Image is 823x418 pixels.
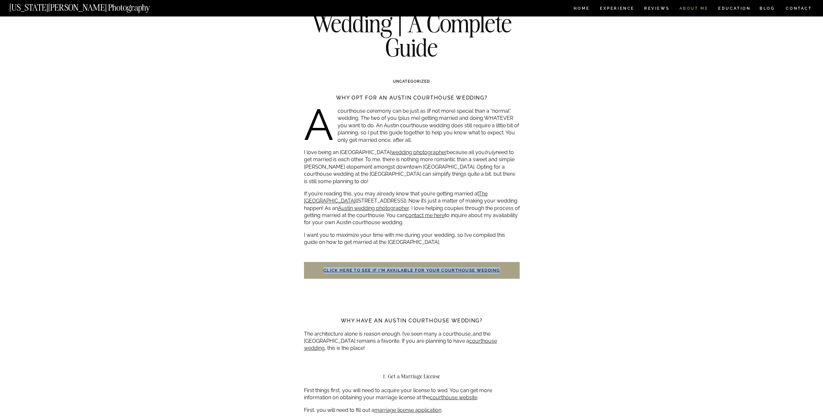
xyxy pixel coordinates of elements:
a: marriage license application [374,407,441,413]
p: A courthouse ceremony can be just as (if not more) special than a “normal” wedding. The two of yo... [304,108,520,144]
a: CONTACT [785,5,812,12]
a: [US_STATE][PERSON_NAME] Photography [9,3,172,9]
a: HOME [572,6,591,12]
p: The architecture alone is reason enough. I’ve seen many a courthouse…and the [GEOGRAPHIC_DATA] re... [304,330,520,352]
a: REVIEWS [644,6,668,12]
a: Click here to see if I’m available for your courthouse wedding [323,268,500,273]
a: BLOG [760,6,775,12]
a: Austin wedding photographer [338,205,409,211]
p: First, you will need to fill out a . [304,407,520,414]
a: Experience [600,6,634,12]
p: If you’re reading this, you may already know that you’re getting married at ([STREET_ADDRESS]). N... [304,190,520,226]
a: wedding photographer [391,149,447,155]
a: Uncategorized [393,79,430,84]
h2: 1. Get a Marriage License [304,373,520,379]
em: truly [485,149,496,155]
a: courthouse website [430,394,477,401]
h3: Why opt for an Austin courthouse wedding? [304,94,520,102]
a: EDUCATION [718,6,752,12]
a: contact me here [406,212,445,218]
p: I want you to maximize your time with me during your wedding, so I’ve compiled this guide on how ... [304,232,520,246]
a: ABOUT ME [679,6,709,12]
h3: Why have an Austin Courthouse Wedding? [304,317,520,325]
p: First things first, you will need to acquire your license to wed. You can get more information on... [304,387,520,402]
p: I love being an [GEOGRAPHIC_DATA] because all you need to get married is each other. To me, there... [304,149,520,185]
